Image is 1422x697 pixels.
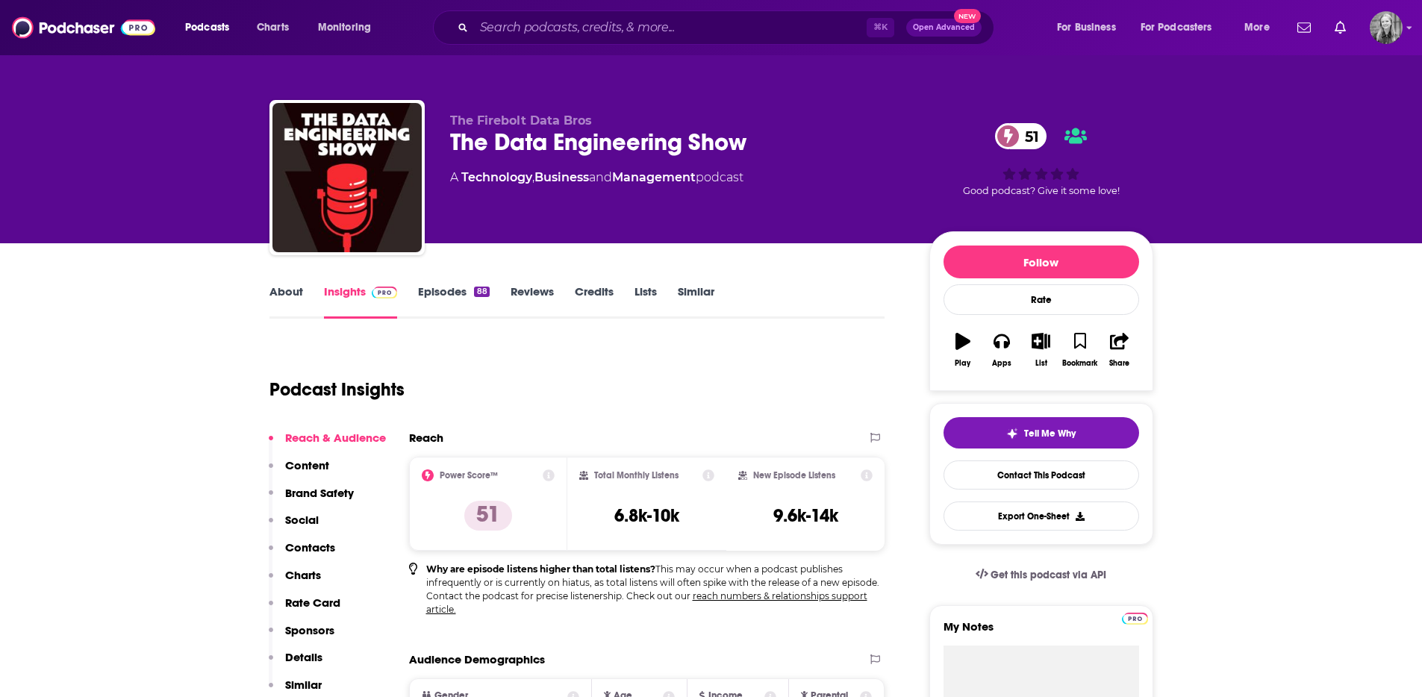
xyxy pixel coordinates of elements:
[1141,17,1212,38] span: For Podcasters
[1370,11,1403,44] span: Logged in as KatMcMahon
[944,284,1139,315] div: Rate
[285,486,354,500] p: Brand Safety
[1057,17,1116,38] span: For Business
[185,17,229,38] span: Podcasts
[474,287,489,297] div: 88
[269,378,405,401] h1: Podcast Insights
[461,170,532,184] a: Technology
[906,19,982,37] button: Open AdvancedNew
[1010,123,1047,149] span: 51
[474,16,867,40] input: Search podcasts, credits, & more...
[285,540,335,554] p: Contacts
[963,185,1120,196] span: Good podcast? Give it some love!
[575,284,614,319] a: Credits
[247,16,298,40] a: Charts
[450,113,592,128] span: The Firebolt Data Bros
[1024,428,1076,440] span: Tell Me Why
[418,284,489,319] a: Episodes88
[285,568,321,582] p: Charts
[991,569,1106,581] span: Get this podcast via API
[1006,428,1018,440] img: tell me why sparkle
[1131,16,1234,40] button: open menu
[995,123,1047,149] a: 51
[285,623,334,637] p: Sponsors
[426,590,867,615] a: reach numbers & relationships support article.
[1109,359,1129,368] div: Share
[269,513,319,540] button: Social
[511,284,554,319] a: Reviews
[944,246,1139,278] button: Follow
[269,540,335,568] button: Contacts
[269,568,321,596] button: Charts
[426,563,655,575] b: Why are episode listens higher than total listens?
[426,563,885,616] p: This may occur when a podcast publishes infrequently or is currently on hiatus, as total listens ...
[269,596,340,623] button: Rate Card
[1100,323,1138,377] button: Share
[944,619,1139,646] label: My Notes
[257,17,289,38] span: Charts
[612,170,696,184] a: Management
[285,431,386,445] p: Reach & Audience
[929,113,1153,206] div: 51Good podcast? Give it some love!
[1370,11,1403,44] button: Show profile menu
[964,557,1119,593] a: Get this podcast via API
[285,678,322,692] p: Similar
[992,359,1011,368] div: Apps
[773,504,838,527] h3: 9.6k-14k
[678,284,714,319] a: Similar
[324,284,398,319] a: InsightsPodchaser Pro
[285,513,319,527] p: Social
[1122,610,1148,625] a: Pro website
[269,486,354,513] button: Brand Safety
[285,596,340,610] p: Rate Card
[308,16,390,40] button: open menu
[269,650,322,678] button: Details
[269,458,329,486] button: Content
[269,431,386,458] button: Reach & Audience
[944,323,982,377] button: Play
[753,470,835,481] h2: New Episode Listens
[12,13,155,42] img: Podchaser - Follow, Share and Rate Podcasts
[1291,15,1317,40] a: Show notifications dropdown
[1122,613,1148,625] img: Podchaser Pro
[450,169,743,187] div: A podcast
[440,470,498,481] h2: Power Score™
[1061,323,1100,377] button: Bookmark
[269,284,303,319] a: About
[1062,359,1097,368] div: Bookmark
[955,359,970,368] div: Play
[285,458,329,472] p: Content
[944,417,1139,448] button: tell me why sparkleTell Me Why
[409,652,545,666] h2: Audience Demographics
[318,17,371,38] span: Monitoring
[1021,323,1060,377] button: List
[409,431,443,445] h2: Reach
[982,323,1021,377] button: Apps
[447,10,1008,45] div: Search podcasts, credits, & more...
[634,284,657,319] a: Lists
[944,460,1139,490] a: Contact This Podcast
[913,24,975,31] span: Open Advanced
[1370,11,1403,44] img: User Profile
[464,501,512,531] p: 51
[594,470,679,481] h2: Total Monthly Listens
[534,170,589,184] a: Business
[532,170,534,184] span: ,
[269,623,334,651] button: Sponsors
[954,9,981,23] span: New
[867,18,894,37] span: ⌘ K
[1244,17,1270,38] span: More
[272,103,422,252] img: The Data Engineering Show
[1234,16,1288,40] button: open menu
[1035,359,1047,368] div: List
[285,650,322,664] p: Details
[944,501,1139,531] button: Export One-Sheet
[1329,15,1352,40] a: Show notifications dropdown
[614,504,679,527] h3: 6.8k-10k
[372,287,398,299] img: Podchaser Pro
[175,16,249,40] button: open menu
[1047,16,1135,40] button: open menu
[589,170,612,184] span: and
